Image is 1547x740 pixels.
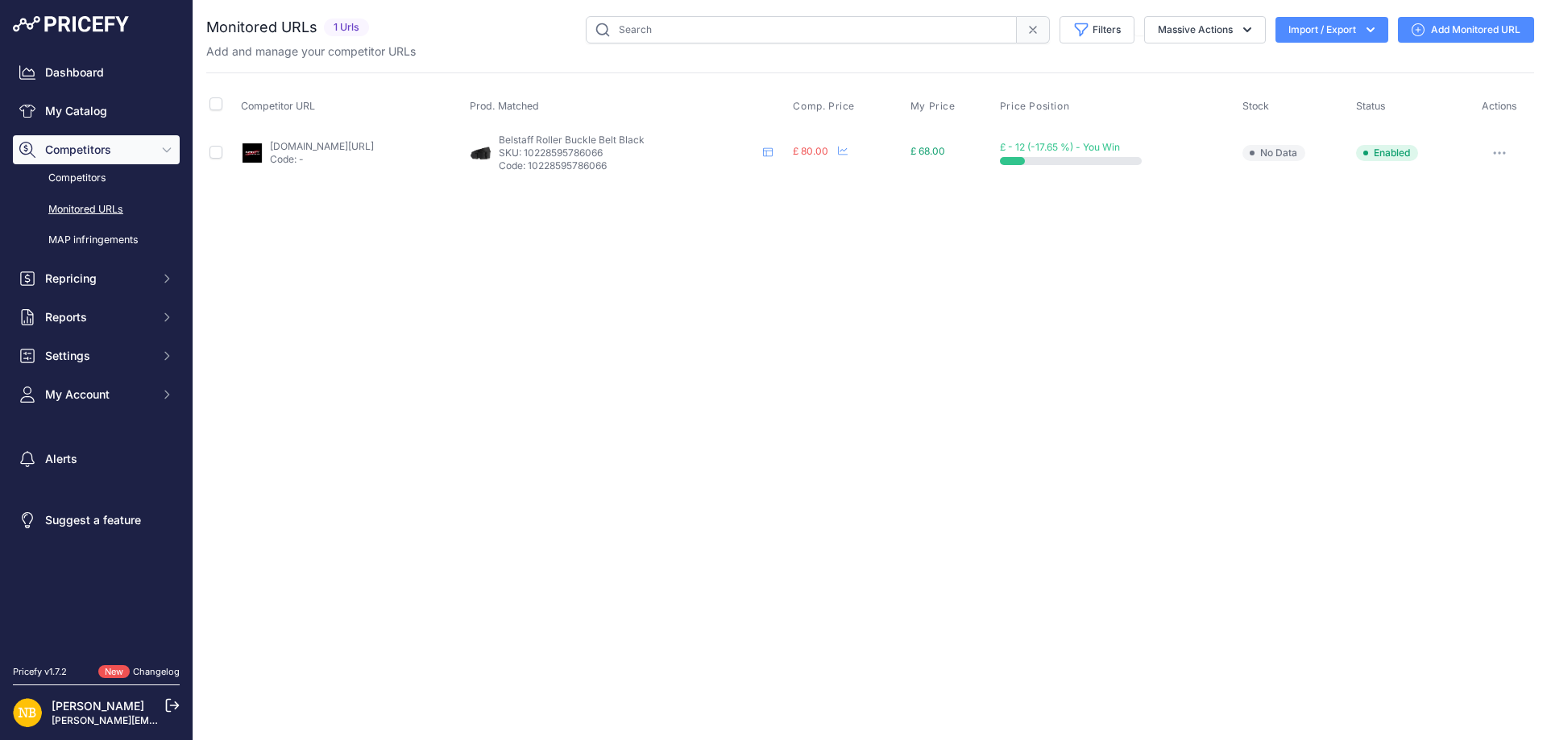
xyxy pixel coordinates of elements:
img: Pricefy Logo [13,16,129,32]
span: Prod. Matched [470,100,539,112]
span: My Price [910,100,956,113]
a: [PERSON_NAME] [52,699,144,713]
span: £ 68.00 [910,145,945,157]
button: Massive Actions [1144,16,1266,43]
button: Price Position [1000,100,1072,113]
span: Stock [1242,100,1269,112]
p: SKU: 10228595786066 [499,147,757,159]
a: Alerts [13,444,180,473]
button: My Account [13,380,180,409]
span: Price Position [1000,100,1069,113]
button: Filters [1060,16,1134,43]
span: Competitor URL [241,100,315,112]
a: Changelog [133,666,180,677]
h2: Monitored URLs [206,16,317,39]
a: Suggest a feature [13,506,180,535]
div: Pricefy v1.7.2 [13,665,67,679]
span: Actions [1482,100,1517,112]
span: No Data [1242,145,1305,161]
span: £ - 12 (-17.65 %) - You Win [1000,141,1120,153]
p: Code: 10228595786066 [499,159,757,172]
span: Enabled [1356,145,1418,161]
a: [DOMAIN_NAME][URL] [270,140,374,152]
span: 1 Urls [324,19,369,37]
span: Settings [45,348,151,364]
button: Settings [13,341,180,370]
p: Add and manage your competitor URLs [206,43,416,60]
span: Status [1356,100,1386,112]
span: Competitors [45,142,151,158]
a: My Catalog [13,97,180,126]
button: Reports [13,303,180,332]
a: Competitors [13,164,180,192]
button: My Price [910,100,959,113]
a: Dashboard [13,58,180,87]
p: Code: - [270,153,374,166]
span: Comp. Price [793,100,855,113]
span: £ 80.00 [793,145,828,157]
button: Competitors [13,135,180,164]
button: Import / Export [1275,17,1388,43]
span: Reports [45,309,151,325]
button: Repricing [13,264,180,293]
a: MAP infringements [13,226,180,254]
input: Search [586,16,1017,43]
a: [PERSON_NAME][EMAIL_ADDRESS][DOMAIN_NAME] [52,714,300,726]
a: Monitored URLs [13,196,180,224]
button: Comp. Price [793,100,858,113]
span: My Account [45,387,151,403]
nav: Sidebar [13,58,180,646]
span: Belstaff Roller Buckle Belt Black [499,134,645,146]
span: New [98,665,130,679]
span: Repricing [45,271,151,287]
a: Add Monitored URL [1398,17,1534,43]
